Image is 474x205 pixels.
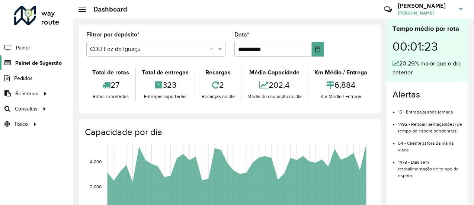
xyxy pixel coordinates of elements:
[398,103,462,115] li: 15 - Entrega(s) após jornada
[14,74,33,82] span: Pedidos
[310,77,371,93] div: 6,884
[243,93,306,100] div: Média de ocupação no dia
[398,134,462,153] li: 54 - Cliente(s) fora da malha viária
[90,160,102,164] text: 4,000
[393,24,462,34] div: Tempo médio por rota
[234,30,249,39] label: Data
[398,153,462,179] li: 1478 - Dias sem retroalimentação de tempo de espera
[16,44,30,52] span: Painel
[86,30,140,39] label: Filtrar por depósito
[15,105,38,113] span: Consultas
[243,68,306,77] div: Média Capacidade
[14,120,28,128] span: Tático
[393,59,462,77] div: 20,29% maior que o dia anterior
[380,1,396,17] a: Contato Rápido
[312,42,324,57] button: Choose Date
[197,68,238,77] div: Recargas
[15,90,38,97] span: Relatórios
[210,45,216,54] span: Clear all
[138,93,193,100] div: Entregas exportadas
[393,34,462,59] div: 00:01:23
[197,77,238,93] div: 2
[138,77,193,93] div: 323
[398,10,454,16] span: [PERSON_NAME]
[88,77,133,93] div: 27
[398,115,462,134] li: 1492 - Retroalimentação(ões) de tempo de espera pendente(s)
[243,77,306,93] div: 202,4
[310,68,371,77] div: Km Médio / Entrega
[398,2,454,9] h3: [PERSON_NAME]
[88,68,133,77] div: Total de rotas
[85,127,373,138] h4: Capacidade por dia
[88,93,133,100] div: Rotas exportadas
[90,184,102,189] text: 2,000
[197,93,238,100] div: Recargas no dia
[138,68,193,77] div: Total de entregas
[393,89,462,100] h4: Alertas
[310,93,371,100] div: Km Médio / Entrega
[86,5,127,13] h2: Dashboard
[15,59,62,67] span: Painel de Sugestão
